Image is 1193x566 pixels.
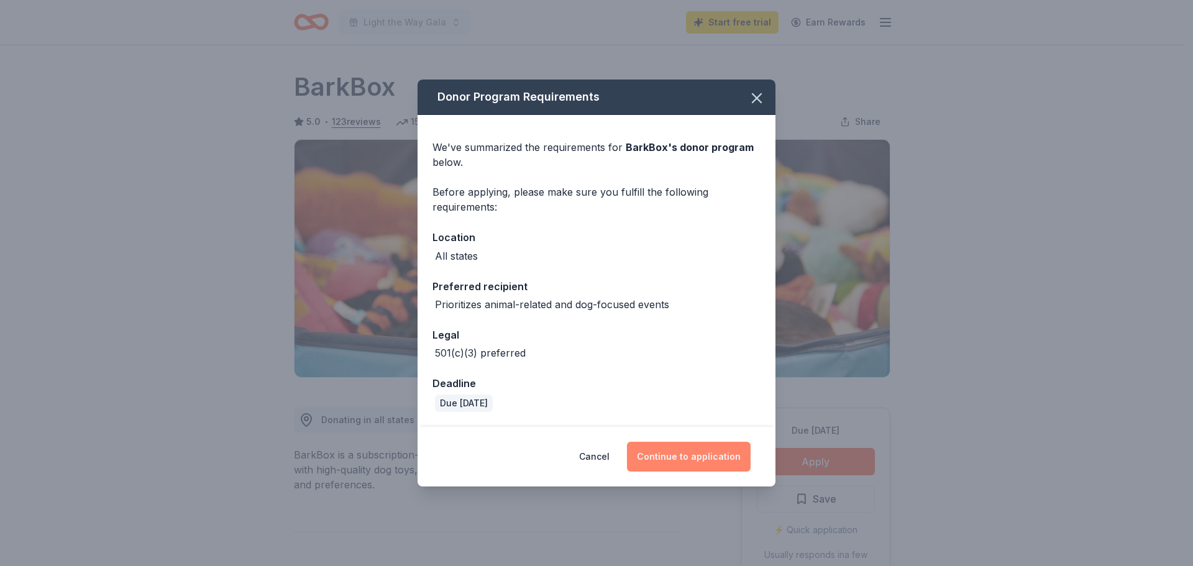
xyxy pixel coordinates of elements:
[435,249,478,263] div: All states
[432,229,761,245] div: Location
[627,442,751,472] button: Continue to application
[579,442,610,472] button: Cancel
[432,375,761,391] div: Deadline
[432,327,761,343] div: Legal
[418,80,775,115] div: Donor Program Requirements
[435,297,669,312] div: Prioritizes animal-related and dog-focused events
[626,141,754,153] span: BarkBox 's donor program
[435,395,493,412] div: Due [DATE]
[432,185,761,214] div: Before applying, please make sure you fulfill the following requirements:
[435,345,526,360] div: 501(c)(3) preferred
[432,278,761,294] div: Preferred recipient
[432,140,761,170] div: We've summarized the requirements for below.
